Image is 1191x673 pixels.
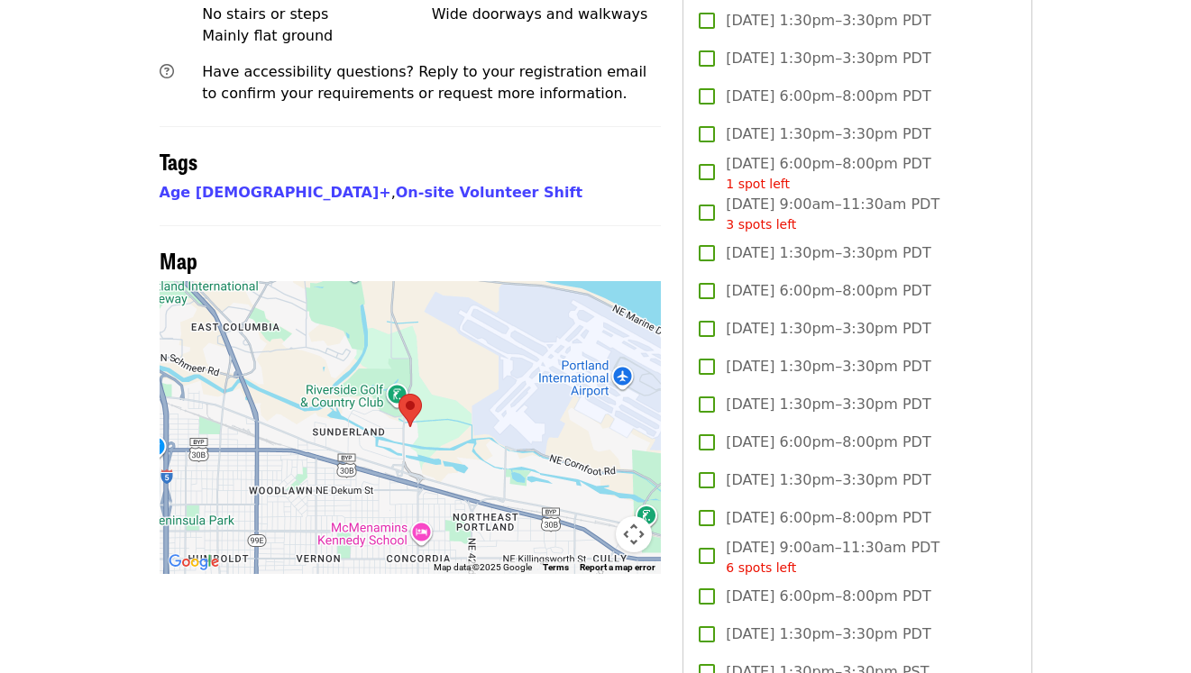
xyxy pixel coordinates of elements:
[202,63,646,102] span: Have accessibility questions? Reply to your registration email to confirm your requirements or re...
[726,623,930,645] span: [DATE] 1:30pm–3:30pm PDT
[726,86,930,107] span: [DATE] 6:00pm–8:00pm PDT
[726,242,930,264] span: [DATE] 1:30pm–3:30pm PDT
[616,516,652,552] button: Map camera controls
[164,550,224,574] img: Google
[726,507,930,529] span: [DATE] 6:00pm–8:00pm PDT
[726,217,796,232] span: 3 spots left
[396,184,582,201] a: On-site Volunteer Shift
[726,560,796,575] span: 6 spots left
[160,184,396,201] span: ,
[726,432,930,453] span: [DATE] 6:00pm–8:00pm PDT
[160,244,197,276] span: Map
[726,280,930,302] span: [DATE] 6:00pm–8:00pm PDT
[726,123,930,145] span: [DATE] 1:30pm–3:30pm PDT
[164,550,224,574] a: Open this area in Google Maps (opens a new window)
[434,562,532,572] span: Map data ©2025 Google
[543,562,569,572] a: Terms (opens in new tab)
[726,356,930,377] span: [DATE] 1:30pm–3:30pm PDT
[726,177,790,191] span: 1 spot left
[160,63,174,80] i: question-circle icon
[726,318,930,340] span: [DATE] 1:30pm–3:30pm PDT
[726,48,930,69] span: [DATE] 1:30pm–3:30pm PDT
[432,4,662,25] div: Wide doorways and walkways
[726,394,930,415] span: [DATE] 1:30pm–3:30pm PDT
[726,153,930,194] span: [DATE] 6:00pm–8:00pm PDT
[726,469,930,491] span: [DATE] 1:30pm–3:30pm PDT
[726,194,939,234] span: [DATE] 9:00am–11:30am PDT
[160,145,197,177] span: Tags
[580,562,655,572] a: Report a map error
[160,184,391,201] a: Age [DEMOGRAPHIC_DATA]+
[726,586,930,607] span: [DATE] 6:00pm–8:00pm PDT
[726,10,930,32] span: [DATE] 1:30pm–3:30pm PDT
[726,537,939,578] span: [DATE] 9:00am–11:30am PDT
[202,25,432,47] div: Mainly flat ground
[202,4,432,25] div: No stairs or steps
